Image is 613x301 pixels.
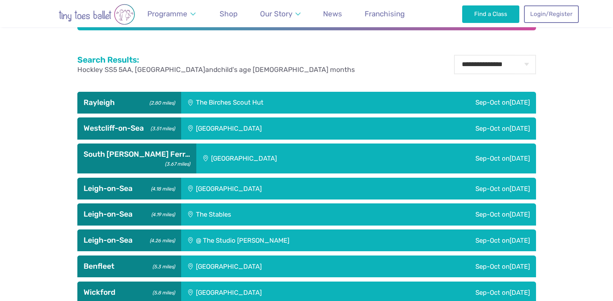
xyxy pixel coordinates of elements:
[405,229,536,251] div: Sep-Oct on
[256,5,304,23] a: Our Story
[150,262,175,270] small: (5.3 miles)
[510,262,530,270] span: [DATE]
[84,210,175,219] h3: Leigh-on-Sea
[320,5,346,23] a: News
[84,98,175,107] h3: Rayleigh
[77,55,355,65] h2: Search Results:
[323,9,342,18] span: News
[388,143,536,173] div: Sep-Oct on
[361,5,409,23] a: Franchising
[382,117,536,139] div: Sep-Oct on
[510,236,530,244] span: [DATE]
[84,124,175,133] h3: Westcliff-on-Sea
[510,124,530,132] span: [DATE]
[196,143,388,173] div: [GEOGRAPHIC_DATA]
[510,185,530,192] span: [DATE]
[181,178,382,199] div: [GEOGRAPHIC_DATA]
[216,5,241,23] a: Shop
[382,178,536,199] div: Sep-Oct on
[84,288,175,297] h3: Wickford
[220,9,238,18] span: Shop
[148,184,175,192] small: (4.18 miles)
[181,229,405,251] div: @ The Studio [PERSON_NAME]
[462,5,519,23] a: Find a Class
[162,159,190,167] small: (3.67 miles)
[148,210,175,218] small: (4.19 miles)
[181,203,344,225] div: The Stables
[84,150,190,159] h3: South [PERSON_NAME] Ferr…
[144,5,199,23] a: Programme
[148,124,175,132] small: (3.51 miles)
[84,236,175,245] h3: Leigh-on-Sea
[260,9,292,18] span: Our Story
[510,289,530,296] span: [DATE]
[344,203,536,225] div: Sep-Oct on
[77,65,355,75] p: and
[510,98,530,106] span: [DATE]
[382,255,536,277] div: Sep-Oct on
[150,288,175,296] small: (5.8 miles)
[147,98,175,106] small: (2.80 miles)
[84,262,175,271] h3: Benfleet
[77,66,205,73] span: Hockley SS5 5AA, [GEOGRAPHIC_DATA]
[524,5,578,23] a: Login/Register
[147,9,187,18] span: Programme
[365,9,405,18] span: Franchising
[510,154,530,162] span: [DATE]
[384,92,536,114] div: Sep-Oct on
[84,184,175,193] h3: Leigh-on-Sea
[510,210,530,218] span: [DATE]
[181,92,384,114] div: The Birches Scout Hut
[181,255,382,277] div: [GEOGRAPHIC_DATA]
[35,4,159,25] img: tiny toes ballet
[217,66,355,73] span: child's age [DEMOGRAPHIC_DATA] months
[147,236,175,244] small: (4.26 miles)
[181,117,382,139] div: [GEOGRAPHIC_DATA]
